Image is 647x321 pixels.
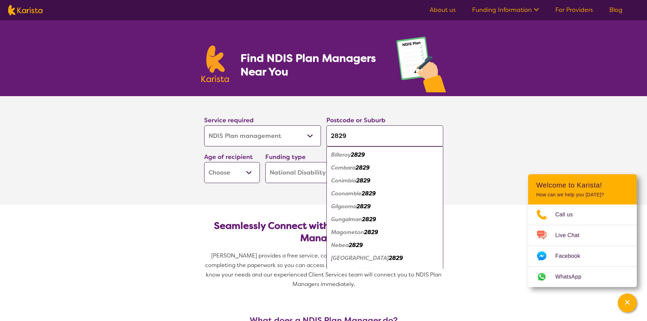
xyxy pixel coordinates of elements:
[472,6,539,14] a: Funding Information
[331,242,349,249] em: Nebea
[555,272,590,282] span: WhatsApp
[555,251,588,261] span: Facebook
[362,190,376,197] em: 2829
[356,177,370,184] em: 2829
[389,254,403,262] em: 2829
[331,254,389,262] em: [GEOGRAPHIC_DATA]
[330,148,440,161] div: Billeroy 2829
[536,192,629,198] p: How can we help you [DATE]?
[330,187,440,200] div: Coonamble 2829
[330,200,440,213] div: Gilgooma 2829
[356,164,370,171] em: 2829
[555,6,593,14] a: For Providers
[240,51,382,78] h1: Find NDIS Plan Managers Near You
[362,216,376,223] em: 2829
[331,190,362,197] em: Coonamble
[430,6,456,14] a: About us
[528,267,637,287] a: Web link opens in a new tab.
[330,239,440,252] div: Nebea 2829
[609,6,623,14] a: Blog
[8,5,42,15] img: Karista logo
[555,230,588,240] span: Live Chat
[330,252,440,265] div: Pine Grove 2829
[330,265,440,278] div: Teridgerie 2829
[349,242,363,249] em: 2829
[358,267,372,274] em: 2829
[331,267,358,274] em: Teridgerie
[330,213,440,226] div: Gungalman 2829
[204,116,254,124] label: Service required
[528,204,637,287] ul: Choose channel
[265,153,306,161] label: Funding type
[331,203,357,210] em: Gilgooma
[331,177,356,184] em: Conimbia
[536,181,629,189] h2: Welcome to Karista!
[204,153,253,161] label: Age of recipient
[326,116,385,124] label: Postcode or Suburb
[205,252,443,288] span: [PERSON_NAME] provides a free service, connecting you to NDIS Plan Managers and completing the pa...
[326,125,443,146] input: Type
[396,37,446,96] img: plan-management
[618,293,637,313] button: Channel Menu
[331,229,364,236] em: Magometon
[201,46,229,82] img: Karista logo
[555,210,581,220] span: Call us
[357,203,371,210] em: 2829
[331,216,362,223] em: Gungalman
[528,174,637,287] div: Channel Menu
[364,229,378,236] em: 2829
[331,151,351,158] em: Billeroy
[330,226,440,239] div: Magometon 2829
[330,161,440,174] div: Combara 2829
[330,174,440,187] div: Conimbia 2829
[351,151,365,158] em: 2829
[331,164,356,171] em: Combara
[210,220,438,244] h2: Seamlessly Connect with NDIS-Registered Plan Managers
